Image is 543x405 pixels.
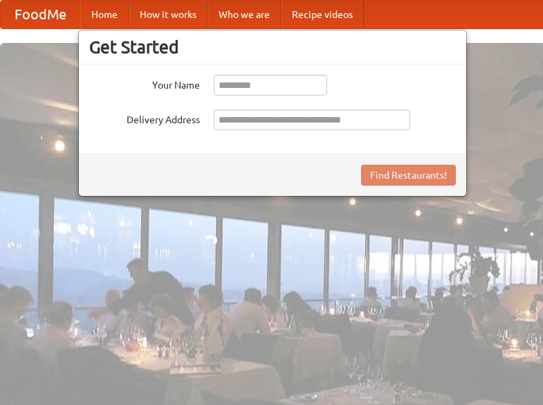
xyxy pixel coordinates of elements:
[129,1,208,28] a: How it works
[89,75,200,92] label: Your Name
[89,109,200,127] label: Delivery Address
[89,37,456,57] h3: Get Started
[80,1,129,28] a: Home
[281,1,364,28] a: Recipe videos
[361,165,456,186] button: Find Restaurants!
[208,1,281,28] a: Who we are
[1,1,80,28] a: FoodMe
